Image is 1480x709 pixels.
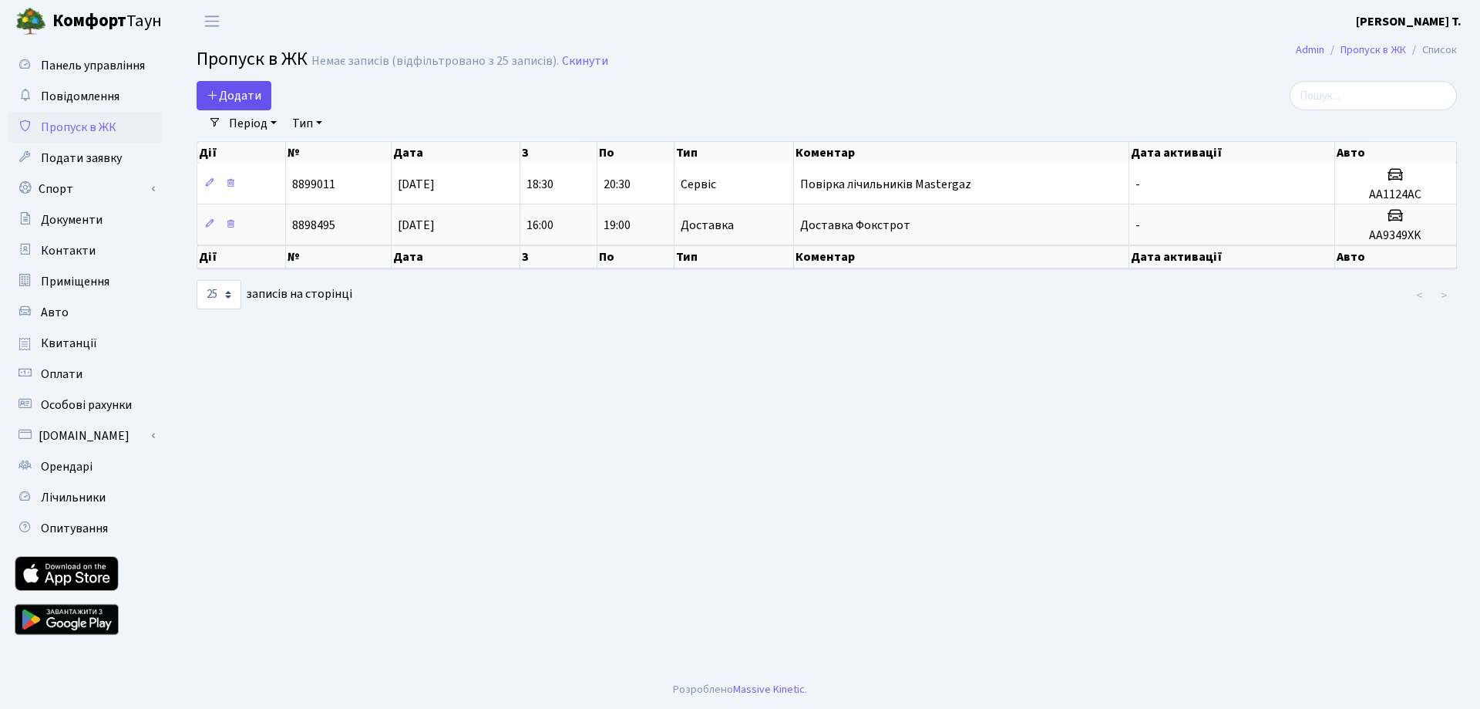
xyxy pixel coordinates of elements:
[800,217,910,234] span: Доставка Фокстрот
[8,359,162,390] a: Оплати
[8,50,162,81] a: Панель управління
[8,513,162,544] a: Опитування
[52,8,126,33] b: Комфорт
[41,458,92,475] span: Орендарі
[1406,42,1457,59] li: Список
[1335,245,1457,268] th: Авто
[1356,12,1461,31] a: [PERSON_NAME] Т.
[8,81,162,112] a: Повідомлення
[8,451,162,482] a: Орендарі
[8,482,162,513] a: Лічильники
[1335,142,1457,164] th: Авто
[733,681,805,697] a: Massive Kinetic
[392,142,520,164] th: Дата
[1356,13,1461,30] b: [PERSON_NAME] Т.
[392,245,520,268] th: Дата
[207,87,261,104] span: Додати
[41,397,132,414] span: Особові рахунки
[8,297,162,328] a: Авто
[41,335,97,352] span: Квитанції
[673,681,807,698] div: Розроблено .
[41,150,122,167] span: Подати заявку
[1340,42,1406,58] a: Пропуск в ЖК
[41,88,119,105] span: Повідомлення
[1273,34,1480,66] nav: breadcrumb
[1341,228,1450,243] h5: AA9349XK
[41,211,103,228] span: Документи
[8,328,162,359] a: Квитанції
[311,54,559,69] div: Немає записів (відфільтровано з 25 записів).
[1135,176,1140,193] span: -
[674,142,794,164] th: Тип
[562,54,608,69] a: Скинути
[286,245,392,268] th: №
[197,46,308,73] span: Пропуск в ЖК
[52,8,162,35] span: Таун
[526,176,553,193] span: 18:30
[41,520,108,537] span: Опитування
[41,273,109,290] span: Приміщення
[286,110,328,137] a: Тип
[674,245,794,268] th: Тип
[41,489,106,506] span: Лічильники
[520,245,597,268] th: З
[8,235,162,266] a: Контакти
[597,245,674,268] th: По
[8,390,162,420] a: Особові рахунки
[41,366,82,383] span: Оплати
[1129,142,1335,164] th: Дата активації
[1296,42,1324,58] a: Admin
[197,142,286,164] th: Дії
[520,142,597,164] th: З
[604,217,631,234] span: 19:00
[41,119,116,136] span: Пропуск в ЖК
[398,176,435,193] span: [DATE]
[197,245,286,268] th: Дії
[604,176,631,193] span: 20:30
[1135,217,1140,234] span: -
[800,176,971,193] span: Повірка лічильників Mastergaz
[193,8,231,34] button: Переключити навігацію
[197,81,271,110] a: Додати
[681,219,734,231] span: Доставка
[1290,81,1457,110] input: Пошук...
[292,217,335,234] span: 8898495
[794,142,1129,164] th: Коментар
[223,110,283,137] a: Період
[1129,245,1335,268] th: Дата активації
[8,174,162,204] a: Спорт
[597,142,674,164] th: По
[41,242,96,259] span: Контакти
[41,57,145,74] span: Панель управління
[794,245,1129,268] th: Коментар
[8,266,162,297] a: Приміщення
[8,143,162,174] a: Подати заявку
[8,204,162,235] a: Документи
[1341,187,1450,202] h5: AA1124AC
[197,280,241,309] select: записів на сторінці
[8,420,162,451] a: [DOMAIN_NAME]
[681,178,716,191] span: Сервіс
[398,217,435,234] span: [DATE]
[197,280,352,309] label: записів на сторінці
[292,176,335,193] span: 8899011
[526,217,553,234] span: 16:00
[15,6,46,37] img: logo.png
[8,112,162,143] a: Пропуск в ЖК
[41,304,69,321] span: Авто
[286,142,392,164] th: №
